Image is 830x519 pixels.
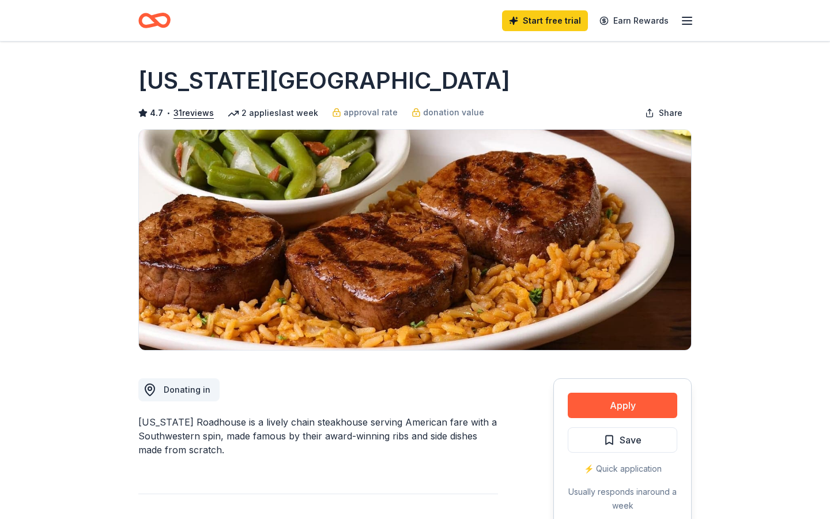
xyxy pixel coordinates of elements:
button: Apply [568,393,677,418]
div: Usually responds in around a week [568,485,677,513]
a: Earn Rewards [593,10,676,31]
div: ⚡️ Quick application [568,462,677,476]
button: 31reviews [173,106,214,120]
a: Start free trial [502,10,588,31]
div: 2 applies last week [228,106,318,120]
a: donation value [412,106,484,119]
h1: [US_STATE][GEOGRAPHIC_DATA] [138,65,510,97]
a: approval rate [332,106,398,119]
div: [US_STATE] Roadhouse is a lively chain steakhouse serving American fare with a Southwestern spin,... [138,415,498,457]
span: 4.7 [150,106,163,120]
span: Save [620,432,642,447]
span: • [167,108,171,118]
span: Share [659,106,682,120]
img: Image for Texas Roadhouse [139,130,691,350]
a: Home [138,7,171,34]
span: Donating in [164,385,210,394]
button: Share [636,101,692,125]
span: approval rate [344,106,398,119]
span: donation value [423,106,484,119]
button: Save [568,427,677,453]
